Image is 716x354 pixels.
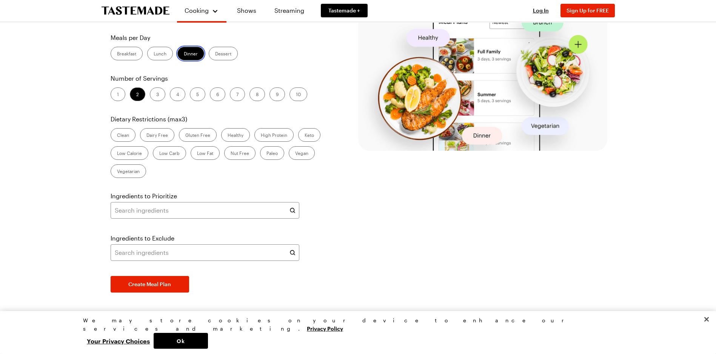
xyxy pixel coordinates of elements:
[289,87,307,101] label: 10
[177,47,204,60] label: Dinner
[154,333,208,349] button: Ok
[111,33,334,42] p: Meals per Day
[111,115,334,124] p: Dietary Restrictions (max 3 )
[224,146,256,160] label: Nut Free
[111,244,299,261] input: Search ingredients
[128,280,171,288] span: Create Meal Plan
[190,87,205,101] label: 5
[111,128,136,142] label: Clean
[111,202,299,219] input: Search ingredients
[111,87,125,101] label: 1
[185,3,219,18] button: Cooking
[560,4,615,17] button: Sign Up for FREE
[289,146,315,160] label: Vegan
[111,234,174,243] label: Ingredients to Exclude
[221,128,250,142] label: Healthy
[269,87,285,101] label: 9
[254,128,294,142] label: High Protein
[150,87,165,101] label: 3
[147,47,173,60] label: Lunch
[83,316,627,333] div: We may store cookies on your device to enhance our services and marketing.
[321,4,368,17] a: Tastemade +
[185,7,209,14] span: Cooking
[140,128,174,142] label: Dairy Free
[179,128,217,142] label: Gluten Free
[111,47,143,60] label: Breakfast
[83,333,154,349] button: Your Privacy Choices
[130,87,145,101] label: 2
[111,192,177,201] label: Ingredients to Prioritize
[526,7,556,14] button: Log In
[209,47,238,60] label: Dessert
[307,325,343,332] a: More information about your privacy, opens in a new tab
[153,146,186,160] label: Low Carb
[83,316,627,349] div: Privacy
[698,311,715,328] button: Close
[210,87,225,101] label: 6
[230,87,245,101] label: 7
[567,7,609,14] span: Sign Up for FREE
[111,164,146,178] label: Vegetarian
[170,87,185,101] label: 4
[111,74,334,83] p: Number of Servings
[533,7,549,14] span: Log In
[111,146,148,160] label: Low Calorie
[102,6,169,15] a: To Tastemade Home Page
[249,87,265,101] label: 8
[191,146,220,160] label: Low Fat
[328,7,360,14] span: Tastemade +
[111,276,189,293] button: Create Meal Plan
[298,128,320,142] label: Keto
[260,146,284,160] label: Paleo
